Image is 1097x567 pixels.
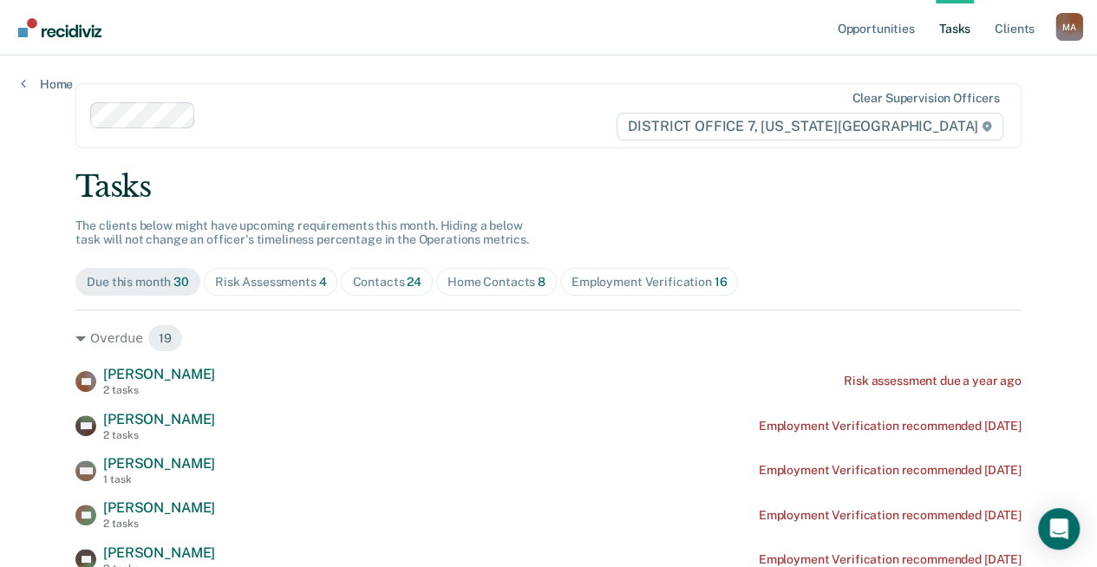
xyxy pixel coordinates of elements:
[87,275,189,290] div: Due this month
[352,275,421,290] div: Contacts
[759,419,1022,433] div: Employment Verification recommended [DATE]
[103,429,215,441] div: 2 tasks
[538,275,545,289] span: 8
[75,324,1022,352] div: Overdue 19
[103,366,215,382] span: [PERSON_NAME]
[215,275,327,290] div: Risk Assessments
[1038,508,1080,550] div: Open Intercom Messenger
[147,324,183,352] span: 19
[75,169,1022,205] div: Tasks
[617,113,1002,140] span: DISTRICT OFFICE 7, [US_STATE][GEOGRAPHIC_DATA]
[319,275,327,289] span: 4
[103,518,215,530] div: 2 tasks
[173,275,189,289] span: 30
[844,374,1022,388] div: Risk assessment due a year ago
[1055,13,1083,41] div: M A
[407,275,421,289] span: 24
[103,411,215,427] span: [PERSON_NAME]
[759,508,1022,523] div: Employment Verification recommended [DATE]
[715,275,728,289] span: 16
[103,473,215,486] div: 1 task
[852,91,999,106] div: Clear supervision officers
[103,384,215,396] div: 2 tasks
[21,76,73,92] a: Home
[571,275,727,290] div: Employment Verification
[103,544,215,561] span: [PERSON_NAME]
[75,218,529,247] span: The clients below might have upcoming requirements this month. Hiding a below task will not chang...
[103,499,215,516] span: [PERSON_NAME]
[447,275,545,290] div: Home Contacts
[1055,13,1083,41] button: Profile dropdown button
[18,18,101,37] img: Recidiviz
[103,455,215,472] span: [PERSON_NAME]
[759,552,1022,567] div: Employment Verification recommended [DATE]
[759,463,1022,478] div: Employment Verification recommended [DATE]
